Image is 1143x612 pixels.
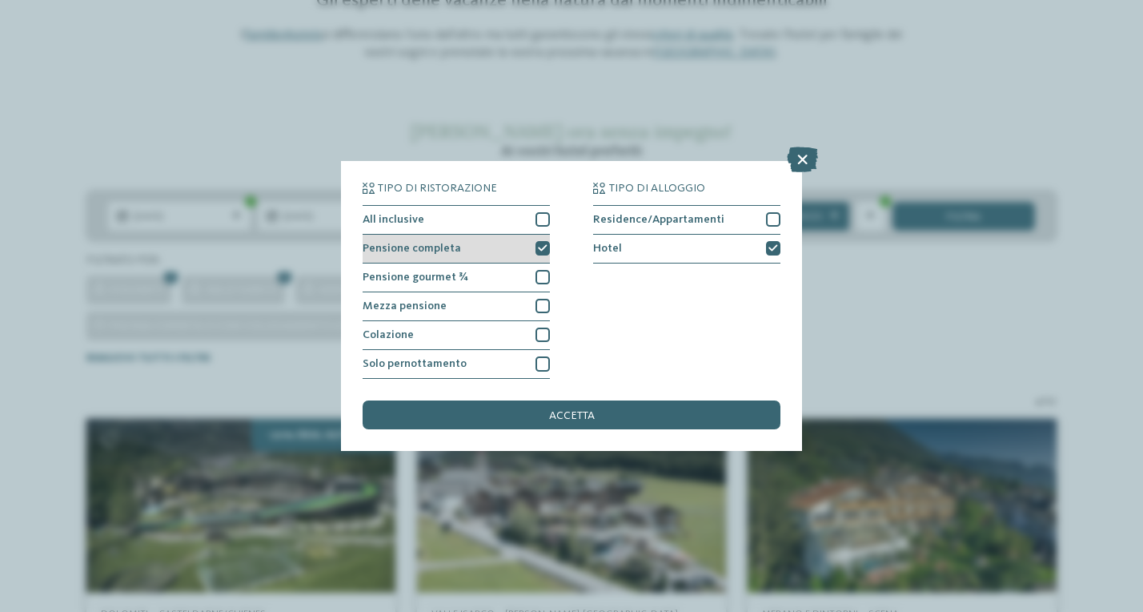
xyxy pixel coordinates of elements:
[609,183,705,194] span: Tipo di alloggio
[363,243,461,254] span: Pensione completa
[363,358,467,369] span: Solo pernottamento
[363,300,447,312] span: Mezza pensione
[593,243,622,254] span: Hotel
[593,214,724,225] span: Residence/Appartamenti
[363,329,414,340] span: Colazione
[549,410,595,421] span: accetta
[363,272,468,283] span: Pensione gourmet ¾
[363,214,424,225] span: All inclusive
[378,183,497,194] span: Tipo di ristorazione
